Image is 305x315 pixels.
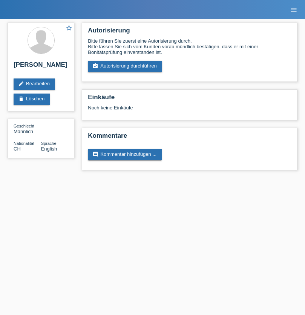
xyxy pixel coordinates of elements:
[14,124,34,128] span: Geschlecht
[88,149,162,160] a: commentKommentar hinzufügen ...
[88,132,291,143] h2: Kommentare
[88,94,291,105] h2: Einkäufe
[66,25,72,31] i: star_border
[14,123,41,134] div: Männlich
[18,81,24,87] i: edit
[14,141,34,146] span: Nationalität
[286,7,301,12] a: menu
[18,96,24,102] i: delete
[14,94,50,105] a: deleteLöschen
[41,146,57,152] span: English
[14,78,55,90] a: editBearbeiten
[290,6,297,14] i: menu
[41,141,57,146] span: Sprache
[92,151,98,157] i: comment
[88,38,291,55] div: Bitte führen Sie zuerst eine Autorisierung durch. Bitte lassen Sie sich vom Kunden vorab mündlich...
[14,146,21,152] span: Schweiz
[92,63,98,69] i: assignment_turned_in
[88,27,291,38] h2: Autorisierung
[66,25,72,32] a: star_border
[88,105,291,116] div: Noch keine Einkäufe
[88,61,162,72] a: assignment_turned_inAutorisierung durchführen
[14,61,68,72] h2: [PERSON_NAME]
